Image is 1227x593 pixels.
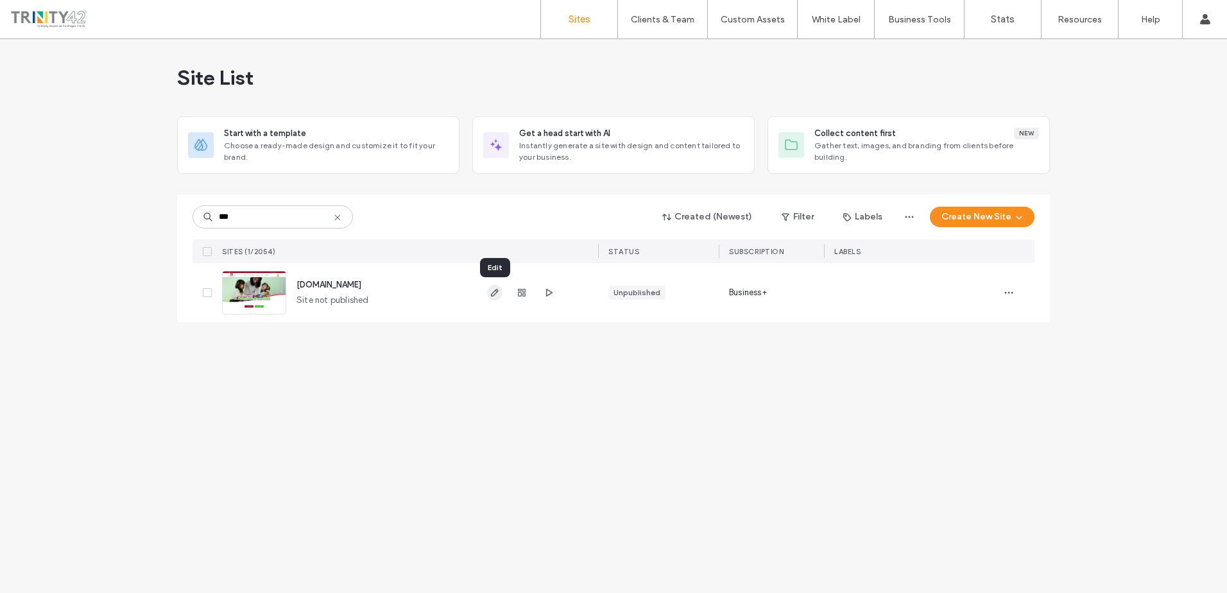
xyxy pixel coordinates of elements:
span: Choose a ready-made design and customize it to fit your brand. [224,140,449,163]
div: New [1014,128,1039,139]
div: Collect content firstNewGather text, images, and branding from clients before building. [768,116,1050,174]
span: Gather text, images, and branding from clients before building. [814,140,1039,163]
label: Stats [991,13,1015,25]
a: [DOMAIN_NAME] [296,280,361,289]
span: Help [29,9,55,21]
button: Create New Site [930,207,1034,227]
div: Edit [480,258,510,277]
label: Help [1141,14,1160,25]
span: LABELS [834,247,861,256]
span: SITES (1/2054) [222,247,275,256]
div: Start with a templateChoose a ready-made design and customize it to fit your brand. [177,116,459,174]
span: SUBSCRIPTION [729,247,784,256]
label: Custom Assets [721,14,785,25]
span: Site not published [296,294,369,307]
label: White Label [812,14,861,25]
label: Clients & Team [631,14,694,25]
button: Created (Newest) [651,207,764,227]
div: Get a head start with AIInstantly generate a site with design and content tailored to your business. [472,116,755,174]
div: Unpublished [613,287,660,298]
span: Collect content first [814,127,896,140]
label: Sites [569,13,590,25]
span: Business+ [729,286,767,299]
span: Site List [177,65,253,90]
span: Get a head start with AI [519,127,610,140]
label: Business Tools [888,14,951,25]
label: Resources [1058,14,1102,25]
span: Instantly generate a site with design and content tailored to your business. [519,140,744,163]
button: Filter [769,207,827,227]
span: Start with a template [224,127,306,140]
span: STATUS [608,247,639,256]
button: Labels [832,207,894,227]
